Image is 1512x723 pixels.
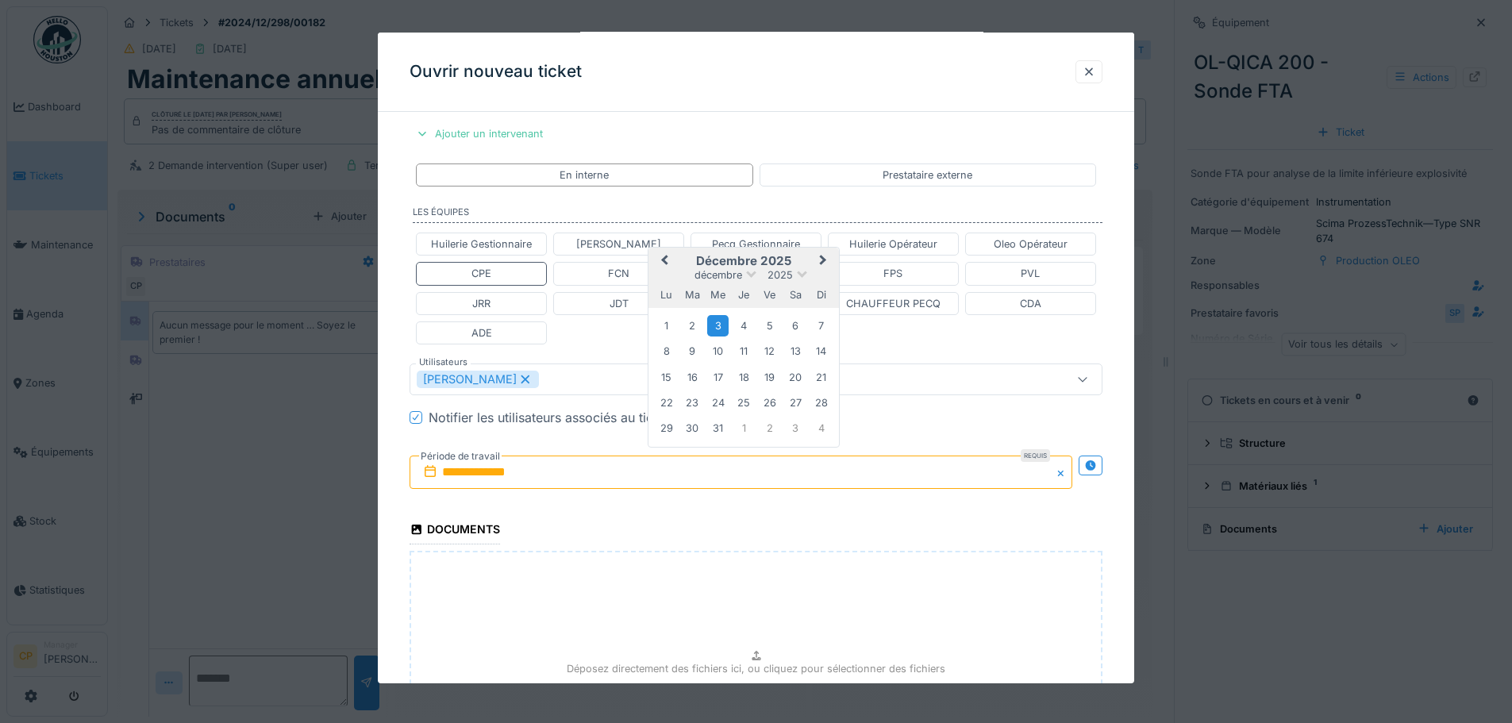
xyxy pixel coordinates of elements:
[733,340,755,362] div: Choose jeudi 11 décembre 2025
[785,417,806,439] div: Choose samedi 3 janvier 2026
[707,392,729,413] div: Choose mercredi 24 décembre 2025
[656,340,677,362] div: Choose lundi 8 décembre 2025
[656,417,677,439] div: Choose lundi 29 décembre 2025
[849,237,937,252] div: Huilerie Opérateur
[846,296,941,311] div: CHAUFFEUR PECQ
[656,392,677,413] div: Choose lundi 22 décembre 2025
[785,392,806,413] div: Choose samedi 27 décembre 2025
[712,237,800,252] div: Pecq Gestionnaire
[608,266,629,281] div: FCN
[707,315,729,337] div: Choose mercredi 3 décembre 2025
[1021,266,1040,281] div: PVL
[733,417,755,439] div: Choose jeudi 1 janvier 2026
[682,340,703,362] div: Choose mardi 9 décembre 2025
[410,62,582,82] h3: Ouvrir nouveau ticket
[682,367,703,388] div: Choose mardi 16 décembre 2025
[656,315,677,337] div: Choose lundi 1 décembre 2025
[471,266,491,281] div: CPE
[759,417,780,439] div: Choose vendredi 2 janvier 2026
[759,284,780,306] div: vendredi
[410,123,549,144] div: Ajouter un intervenant
[648,254,839,268] h2: décembre 2025
[417,371,539,388] div: [PERSON_NAME]
[682,392,703,413] div: Choose mardi 23 décembre 2025
[682,417,703,439] div: Choose mardi 30 décembre 2025
[694,269,742,281] span: décembre
[419,448,502,465] label: Période de travail
[429,408,782,427] div: Notifier les utilisateurs associés au ticket de la planification
[733,392,755,413] div: Choose jeudi 25 décembre 2025
[733,367,755,388] div: Choose jeudi 18 décembre 2025
[768,269,793,281] span: 2025
[1021,449,1050,462] div: Requis
[733,315,755,337] div: Choose jeudi 4 décembre 2025
[656,284,677,306] div: lundi
[759,392,780,413] div: Choose vendredi 26 décembre 2025
[654,313,834,441] div: Month décembre, 2025
[656,367,677,388] div: Choose lundi 15 décembre 2025
[560,167,609,183] div: En interne
[471,325,492,340] div: ADE
[431,237,532,252] div: Huilerie Gestionnaire
[812,249,837,275] button: Next Month
[682,284,703,306] div: mardi
[810,340,832,362] div: Choose dimanche 14 décembre 2025
[650,249,675,275] button: Previous Month
[410,517,500,544] div: Documents
[994,237,1068,252] div: Oleo Opérateur
[810,417,832,439] div: Choose dimanche 4 janvier 2026
[1055,456,1072,489] button: Close
[472,296,491,311] div: JRR
[810,367,832,388] div: Choose dimanche 21 décembre 2025
[610,296,629,311] div: JDT
[682,315,703,337] div: Choose mardi 2 décembre 2025
[785,340,806,362] div: Choose samedi 13 décembre 2025
[733,284,755,306] div: jeudi
[785,315,806,337] div: Choose samedi 6 décembre 2025
[1020,296,1041,311] div: CDA
[576,237,661,252] div: [PERSON_NAME]
[759,340,780,362] div: Choose vendredi 12 décembre 2025
[883,266,902,281] div: FPS
[707,284,729,306] div: mercredi
[416,356,471,369] label: Utilisateurs
[883,167,972,183] div: Prestataire externe
[567,661,945,676] p: Déposez directement des fichiers ici, ou cliquez pour sélectionner des fichiers
[810,392,832,413] div: Choose dimanche 28 décembre 2025
[785,367,806,388] div: Choose samedi 20 décembre 2025
[759,315,780,337] div: Choose vendredi 5 décembre 2025
[759,367,780,388] div: Choose vendredi 19 décembre 2025
[707,340,729,362] div: Choose mercredi 10 décembre 2025
[810,315,832,337] div: Choose dimanche 7 décembre 2025
[785,284,806,306] div: samedi
[810,284,832,306] div: dimanche
[413,206,1102,223] label: Les équipes
[707,417,729,439] div: Choose mercredi 31 décembre 2025
[707,367,729,388] div: Choose mercredi 17 décembre 2025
